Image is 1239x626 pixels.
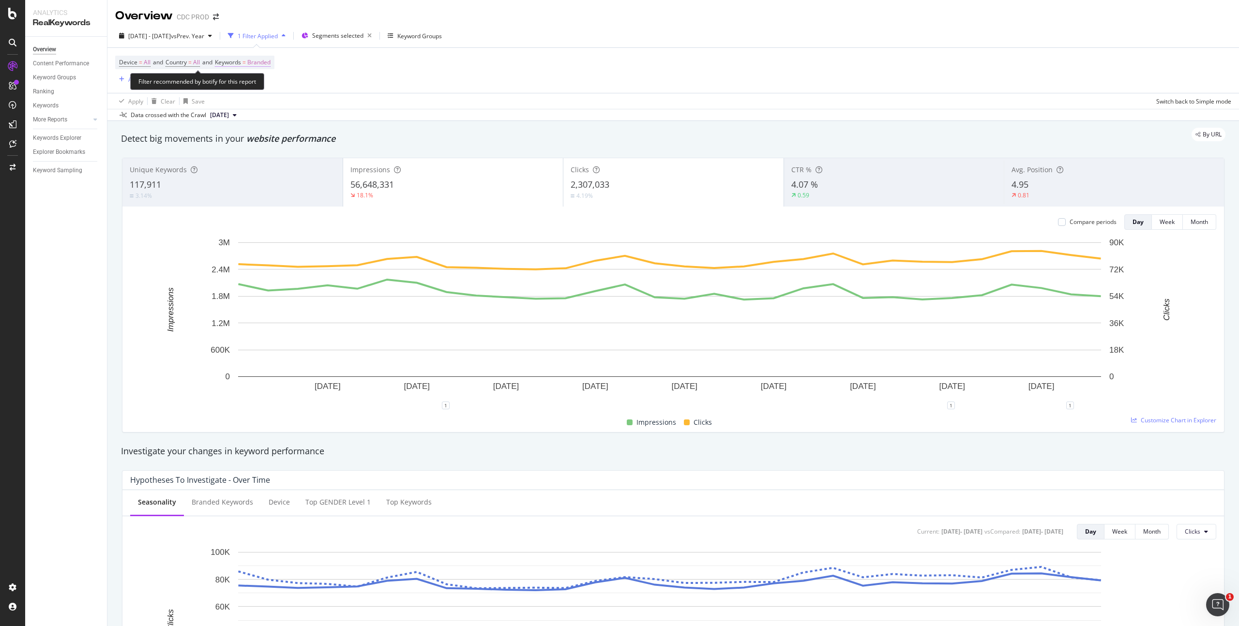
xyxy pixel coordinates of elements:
[1203,132,1222,137] span: By URL
[33,59,100,69] a: Content Performance
[128,32,171,40] span: [DATE] - [DATE]
[1162,298,1171,321] text: Clicks
[1109,345,1124,355] text: 18K
[1022,527,1063,536] div: [DATE] - [DATE]
[941,527,982,536] div: [DATE] - [DATE]
[210,111,229,119] span: 2025 Sep. 26th
[130,73,264,90] div: Filter recommended by botify for this report
[671,382,697,391] text: [DATE]
[576,192,593,200] div: 4.19%
[384,28,446,44] button: Keyword Groups
[33,147,85,157] div: Explorer Bookmarks
[115,93,143,109] button: Apply
[202,58,212,66] span: and
[1085,527,1096,536] div: Day
[130,179,161,190] span: 117,911
[33,45,56,55] div: Overview
[128,97,143,105] div: Apply
[1124,214,1152,230] button: Day
[115,74,154,85] button: Add Filter
[192,497,253,507] div: Branded Keywords
[218,238,230,247] text: 3M
[138,497,176,507] div: Seasonality
[1109,292,1124,301] text: 54K
[212,292,230,301] text: 1.8M
[193,56,200,69] span: All
[166,58,187,66] span: Country
[33,115,67,125] div: More Reports
[1192,128,1225,141] div: legacy label
[33,73,100,83] a: Keyword Groups
[130,194,134,197] img: Equal
[213,14,219,20] div: arrow-right-arrow-left
[33,133,81,143] div: Keywords Explorer
[130,238,1209,405] div: A chart.
[305,497,371,507] div: Top GENDER Level 1
[33,101,59,111] div: Keywords
[136,192,152,200] div: 3.14%
[153,58,163,66] span: and
[226,372,230,381] text: 0
[1152,93,1231,109] button: Switch back to Simple mode
[177,12,209,22] div: CDC PROD
[33,165,100,176] a: Keyword Sampling
[33,45,100,55] a: Overview
[238,32,278,40] div: 1 Filter Applied
[188,58,192,66] span: =
[404,382,430,391] text: [DATE]
[224,28,289,44] button: 1 Filter Applied
[1141,416,1216,424] span: Customize Chart in Explorer
[1077,524,1104,539] button: Day
[298,28,376,44] button: Segments selected
[211,548,230,557] text: 100K
[917,527,939,536] div: Current:
[1012,165,1053,174] span: Avg. Position
[1131,416,1216,424] a: Customize Chart in Explorer
[131,111,206,119] div: Data crossed with the Crawl
[130,165,187,174] span: Unique Keywords
[33,87,54,97] div: Ranking
[1070,218,1117,226] div: Compare periods
[33,73,76,83] div: Keyword Groups
[212,265,230,274] text: 2.4M
[212,319,230,328] text: 1.2M
[33,101,100,111] a: Keywords
[33,147,100,157] a: Explorer Bookmarks
[1109,372,1114,381] text: 0
[119,58,137,66] span: Device
[1028,382,1055,391] text: [DATE]
[357,191,373,199] div: 18.1%
[636,417,676,428] span: Impressions
[269,497,290,507] div: Device
[171,32,204,40] span: vs Prev. Year
[242,58,246,66] span: =
[582,382,608,391] text: [DATE]
[130,475,270,485] div: Hypotheses to Investigate - Over Time
[1226,593,1234,601] span: 1
[1156,97,1231,105] div: Switch back to Simple mode
[247,56,271,69] span: Branded
[1112,527,1127,536] div: Week
[571,194,574,197] img: Equal
[33,115,91,125] a: More Reports
[1160,218,1175,226] div: Week
[315,382,341,391] text: [DATE]
[33,87,100,97] a: Ranking
[161,97,175,105] div: Clear
[1177,524,1216,539] button: Clicks
[791,179,818,190] span: 4.07 %
[1133,218,1144,226] div: Day
[139,58,142,66] span: =
[1135,524,1169,539] button: Month
[211,345,230,355] text: 600K
[1109,319,1124,328] text: 36K
[166,287,175,332] text: Impressions
[761,382,787,391] text: [DATE]
[791,165,812,174] span: CTR %
[128,75,154,84] div: Add Filter
[694,417,712,428] span: Clicks
[1066,402,1074,409] div: 1
[115,8,173,24] div: Overview
[1143,527,1161,536] div: Month
[1191,218,1208,226] div: Month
